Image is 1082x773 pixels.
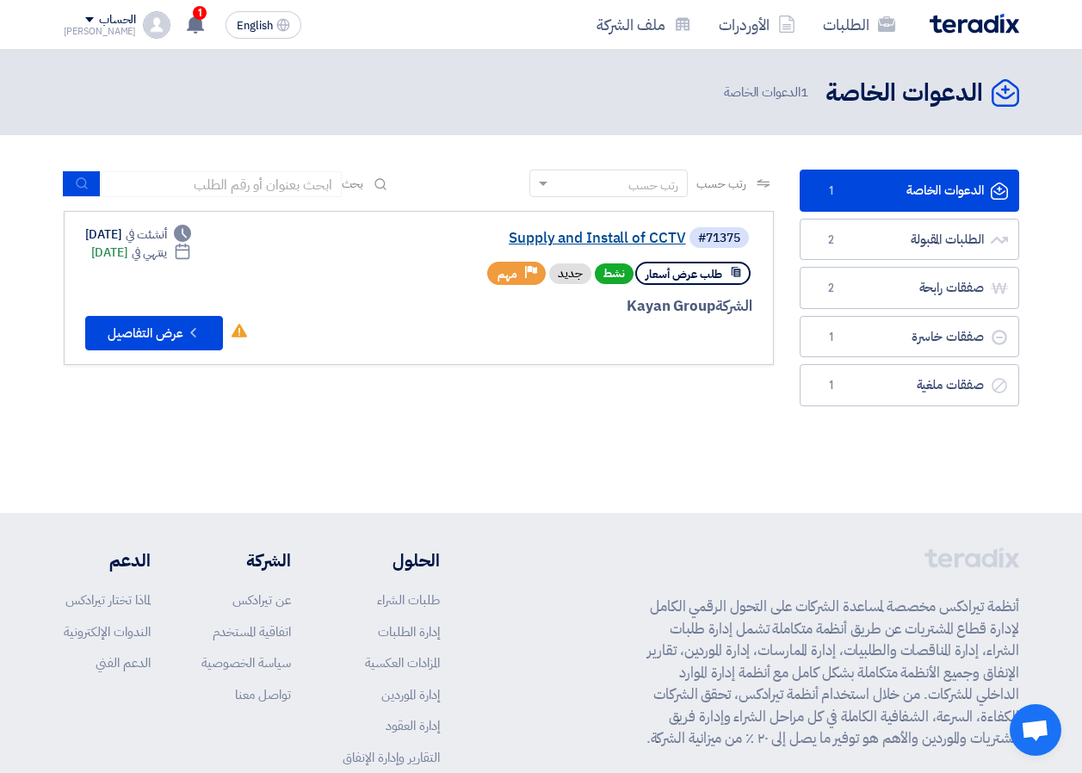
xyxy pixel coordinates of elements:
div: الحساب [99,13,136,28]
span: 1 [821,377,842,394]
span: 1 [821,182,842,200]
a: الندوات الإلكترونية [64,622,151,641]
span: بحث [342,175,364,193]
h2: الدعوات الخاصة [825,77,983,110]
span: طلب عرض أسعار [646,266,722,282]
a: صفقات ملغية1 [800,364,1019,406]
a: اتفاقية المستخدم [213,622,291,641]
div: [DATE] [85,226,192,244]
div: Open chat [1010,704,1061,756]
a: إدارة الطلبات [378,622,440,641]
a: صفقات رابحة2 [800,267,1019,309]
div: رتب حسب [628,176,678,195]
div: Kayan Group [338,295,752,318]
span: 2 [821,232,842,249]
a: سياسة الخصوصية [201,653,291,672]
a: الأوردرات [705,4,809,45]
a: إدارة الموردين [381,685,440,704]
a: الطلبات [809,4,909,45]
span: نشط [595,263,634,284]
span: 1 [821,329,842,346]
p: أنظمة تيرادكس مخصصة لمساعدة الشركات على التحول الرقمي الكامل لإدارة قطاع المشتريات عن طريق أنظمة ... [637,596,1019,750]
span: 2 [821,280,842,297]
button: English [226,11,301,39]
span: 1 [193,6,207,20]
button: عرض التفاصيل [85,316,223,350]
div: #71375 [698,232,740,244]
a: التقارير وإدارة الإنفاق [343,748,440,767]
li: الحلول [343,547,440,573]
span: ينتهي في [132,244,167,262]
span: 1 [801,83,808,102]
img: Teradix logo [930,14,1019,34]
a: إدارة العقود [386,716,440,735]
span: مهم [498,266,517,282]
a: صفقات خاسرة1 [800,316,1019,358]
span: أنشئت في [126,226,167,244]
li: الشركة [201,547,291,573]
li: الدعم [64,547,151,573]
input: ابحث بعنوان أو رقم الطلب [101,171,342,197]
a: لماذا تختار تيرادكس [65,591,151,609]
span: الشركة [715,295,752,317]
a: المزادات العكسية [365,653,440,672]
img: profile_test.png [143,11,170,39]
a: طلبات الشراء [377,591,440,609]
a: ملف الشركة [583,4,705,45]
a: الدعم الفني [96,653,151,672]
div: [DATE] [91,244,192,262]
a: الدعوات الخاصة1 [800,170,1019,212]
span: رتب حسب [696,175,745,193]
span: English [237,20,273,32]
a: عن تيرادكس [232,591,291,609]
div: [PERSON_NAME] [64,27,137,36]
a: الطلبات المقبولة2 [800,219,1019,261]
a: تواصل معنا [235,685,291,704]
a: Supply and Install of CCTV [342,231,686,246]
div: جديد [549,263,591,284]
span: الدعوات الخاصة [724,83,812,102]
